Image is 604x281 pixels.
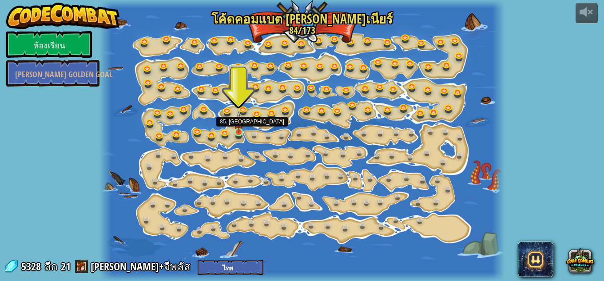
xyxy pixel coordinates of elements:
a: ห้องเรียน [6,31,92,58]
font: 5328 [21,259,41,273]
a: [PERSON_NAME]+จีพลัส [91,259,193,273]
font: [PERSON_NAME]+จีพลัส [91,259,191,273]
font: 21 [61,259,71,273]
img: level-banner-started.png [234,111,243,133]
font: [PERSON_NAME] Golden Goal [15,69,112,80]
button: ที่นั่น [576,3,598,24]
img: CodeCombat - เรียนรู้การเขียนโค้ดโดยการเล่นเกม [6,3,120,29]
font: ลีก [44,259,58,273]
font: ห้องเรียน [33,40,65,51]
